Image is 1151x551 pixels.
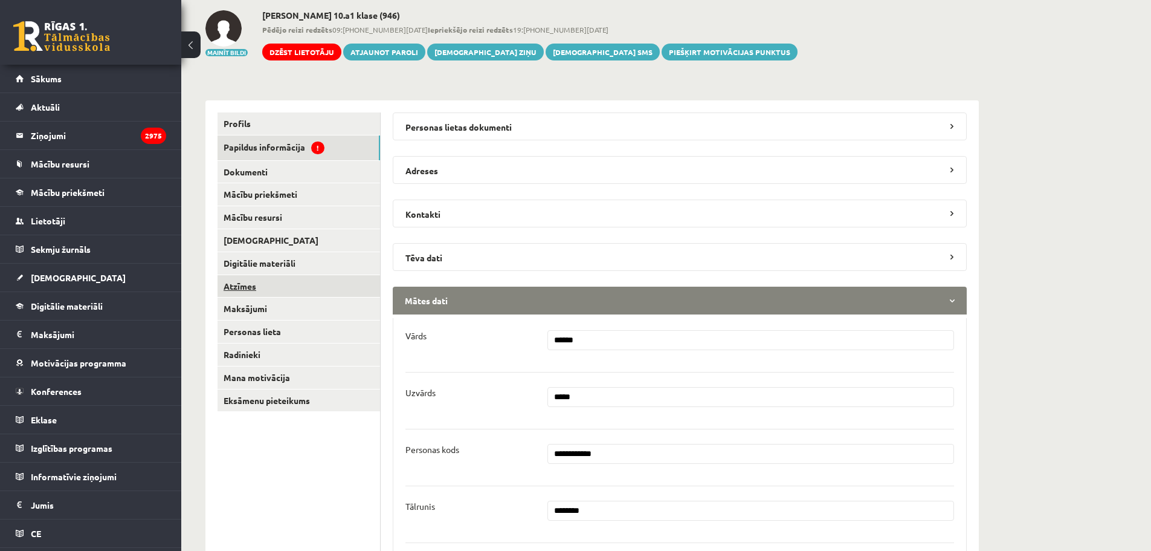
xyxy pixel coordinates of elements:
[16,122,166,149] a: Ziņojumi2975
[311,142,324,154] span: !
[405,330,427,341] p: Vārds
[31,122,166,149] legend: Ziņojumi
[16,406,166,434] a: Eklase
[427,44,544,60] a: [DEMOGRAPHIC_DATA] ziņu
[393,287,967,315] legend: Mātes dati
[16,292,166,320] a: Digitālie materiāli
[31,386,82,397] span: Konferences
[16,321,166,348] a: Maksājumi
[31,187,105,198] span: Mācību priekšmeti
[205,49,248,56] button: Mainīt bildi
[16,264,166,292] a: [DEMOGRAPHIC_DATA]
[31,471,117,482] span: Informatīvie ziņojumi
[16,65,166,93] a: Sākums
[31,215,65,226] span: Lietotāji
[31,321,166,348] legend: Maksājumi
[31,443,112,454] span: Izglītības programas
[218,135,380,160] a: Papildus informācija!
[393,156,967,184] legend: Adreses
[218,206,380,229] a: Mācību resursi
[31,272,126,283] span: [DEMOGRAPHIC_DATA]
[262,24,798,35] span: 09:[PHONE_NUMBER][DATE] 19:[PHONE_NUMBER][DATE]
[218,344,380,366] a: Radinieki
[218,321,380,343] a: Personas lieta
[16,178,166,206] a: Mācību priekšmeti
[262,10,798,21] h2: [PERSON_NAME] 10.a1 klase (946)
[218,367,380,389] a: Mana motivācija
[13,21,110,51] a: Rīgas 1. Tālmācības vidusskola
[393,112,967,140] legend: Personas lietas dokumenti
[393,243,967,271] legend: Tēva dati
[393,200,967,227] legend: Kontakti
[218,229,380,252] a: [DEMOGRAPHIC_DATA]
[16,93,166,121] a: Aktuāli
[405,387,436,398] p: Uzvārds
[262,25,332,34] b: Pēdējo reizi redzēts
[31,414,57,425] span: Eklase
[31,301,103,311] span: Digitālie materiāli
[405,444,459,455] p: Personas kods
[31,357,126,368] span: Motivācijas programma
[31,500,54,510] span: Jumis
[428,25,513,34] b: Iepriekšējo reizi redzēts
[262,44,341,60] a: Dzēst lietotāju
[141,128,166,144] i: 2975
[31,528,41,539] span: CE
[405,501,435,512] p: Tālrunis
[31,158,89,169] span: Mācību resursi
[16,520,166,547] a: CE
[218,390,380,412] a: Eksāmenu pieteikums
[218,252,380,275] a: Digitālie materiāli
[16,434,166,462] a: Izglītības programas
[218,112,380,135] a: Profils
[16,235,166,263] a: Sekmju žurnāls
[218,183,380,206] a: Mācību priekšmeti
[16,150,166,178] a: Mācību resursi
[218,161,380,183] a: Dokumenti
[31,102,60,112] span: Aktuāli
[546,44,660,60] a: [DEMOGRAPHIC_DATA] SMS
[662,44,798,60] a: Piešķirt motivācijas punktus
[16,463,166,491] a: Informatīvie ziņojumi
[343,44,425,60] a: Atjaunot paroli
[16,377,166,405] a: Konferences
[16,207,166,235] a: Lietotāji
[31,244,91,255] span: Sekmju žurnāls
[218,298,380,320] a: Maksājumi
[16,349,166,377] a: Motivācijas programma
[31,73,62,84] span: Sākums
[218,275,380,298] a: Atzīmes
[205,10,242,47] img: Amanda Krēsliņa
[16,491,166,519] a: Jumis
